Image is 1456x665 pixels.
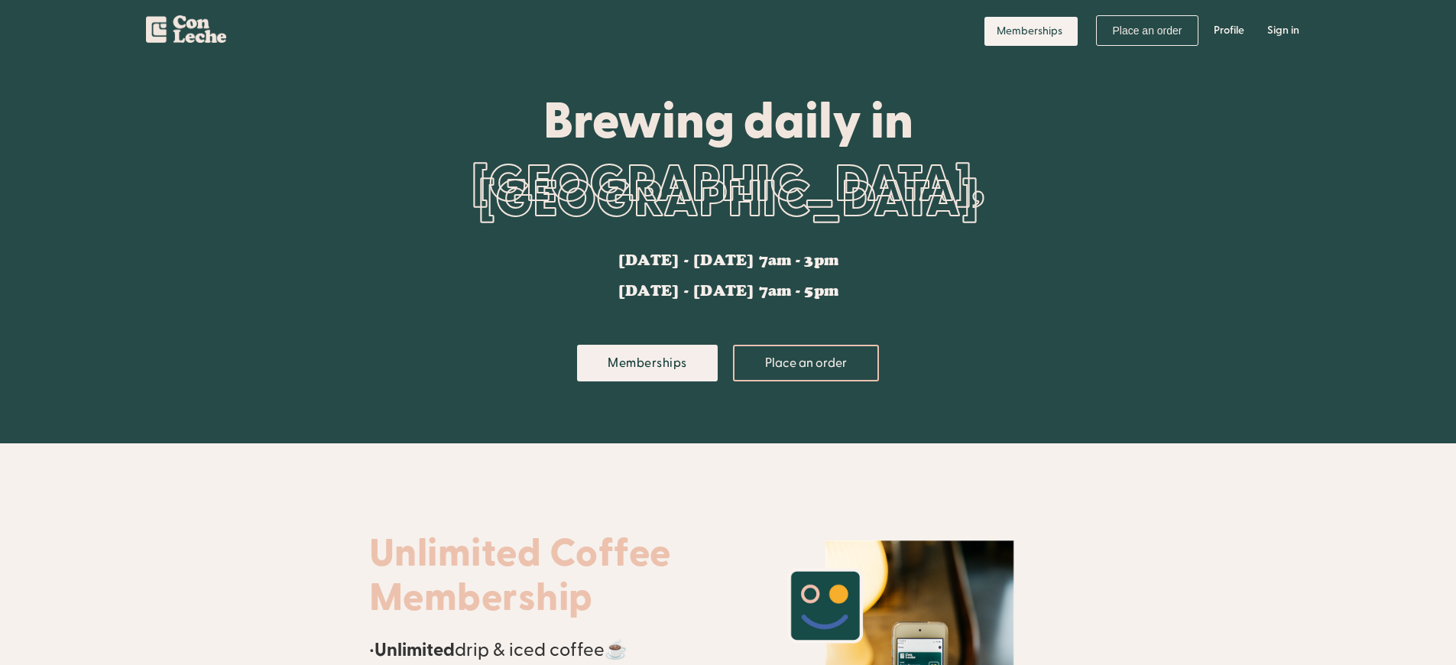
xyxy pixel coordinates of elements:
[733,345,879,381] a: Place an order
[1256,8,1311,54] a: Sign in
[984,17,1078,46] a: Memberships
[369,147,1088,238] div: [GEOGRAPHIC_DATA], [GEOGRAPHIC_DATA]
[146,8,226,49] a: home
[618,253,838,299] div: [DATE] - [DATE] 7am - 3pm [DATE] - [DATE] 7am - 5pm
[577,345,718,381] a: Memberships
[1096,15,1198,46] a: Place an order
[375,638,455,662] strong: Unlimited
[369,93,1088,147] div: Brewing daily in
[369,532,713,621] h1: Unlimited Coffee Membership
[1202,8,1256,54] a: Profile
